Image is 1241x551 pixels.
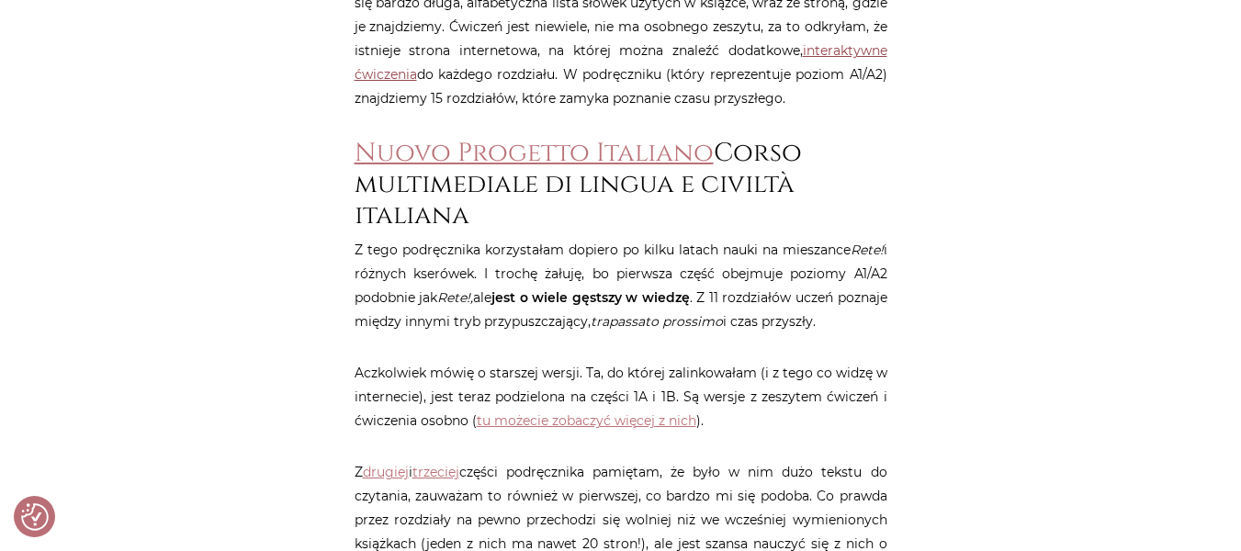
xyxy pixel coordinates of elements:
[851,242,884,258] em: Rete!
[491,289,690,306] strong: jest o wiele gęstszy w wiedzę
[21,503,49,531] img: Revisit consent button
[591,313,723,330] em: trapassato prossimo
[437,289,473,306] em: Rete!,
[21,503,49,531] button: Preferencje co do zgód
[477,412,696,429] a: tu możecie zobaczyć więcej z nich
[412,464,459,480] a: trzeciej
[355,138,887,231] h2: Corso multimediale di lingua e civiltà italiana
[355,361,887,433] p: Aczkolwiek mówię o starszej wersji. Ta, do której zalinkowałam (i z tego co widzę w internecie), ...
[355,136,714,170] a: Nuovo Progetto Italiano
[363,464,409,480] a: drugiej
[355,238,887,333] p: Z tego podręcznika korzystałam dopiero po kilku latach nauki na mieszance i różnych kserówek. I t...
